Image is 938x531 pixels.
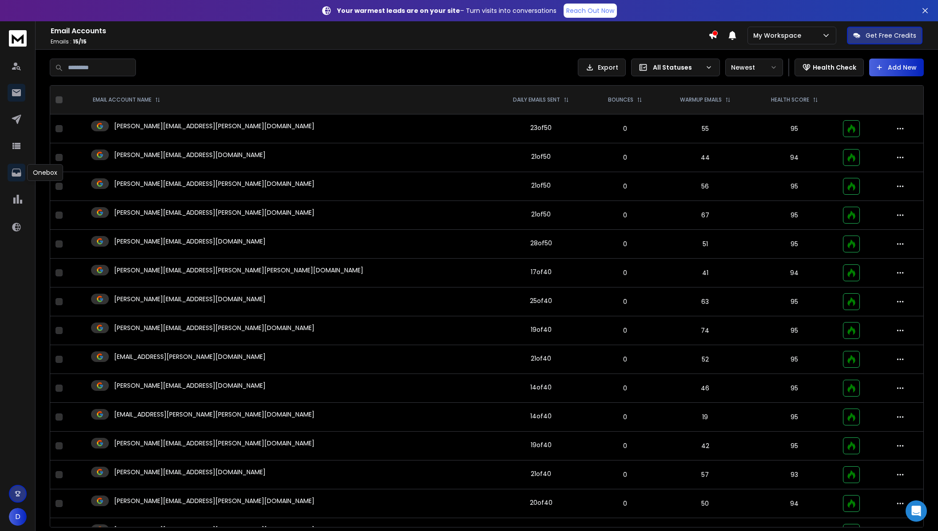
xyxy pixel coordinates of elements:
td: 51 [659,230,751,259]
td: 95 [751,114,838,143]
span: 15 / 15 [73,38,87,45]
p: 0 [596,182,654,191]
td: 42 [659,432,751,460]
p: 0 [596,470,654,479]
p: [PERSON_NAME][EMAIL_ADDRESS][PERSON_NAME][DOMAIN_NAME] [114,122,314,130]
p: WARMUP EMAILS [680,96,722,103]
td: 93 [751,460,838,489]
td: 56 [659,172,751,201]
p: All Statuses [653,63,702,72]
div: 21 of 50 [531,152,551,161]
p: [PERSON_NAME][EMAIL_ADDRESS][PERSON_NAME][DOMAIN_NAME] [114,323,314,332]
p: 0 [596,499,654,508]
a: Reach Out Now [564,4,617,18]
div: Onebox [27,164,63,181]
button: Add New [869,59,924,76]
p: 0 [596,384,654,393]
p: [PERSON_NAME][EMAIL_ADDRESS][PERSON_NAME][DOMAIN_NAME] [114,439,314,448]
p: [EMAIL_ADDRESS][PERSON_NAME][DOMAIN_NAME] [114,352,266,361]
p: [PERSON_NAME][EMAIL_ADDRESS][PERSON_NAME][PERSON_NAME][DOMAIN_NAME] [114,266,363,275]
p: 0 [596,240,654,248]
button: Export [578,59,626,76]
div: 21 of 50 [531,181,551,190]
p: 0 [596,441,654,450]
td: 95 [751,345,838,374]
p: [PERSON_NAME][EMAIL_ADDRESS][PERSON_NAME][DOMAIN_NAME] [114,496,314,505]
td: 19 [659,403,751,432]
td: 95 [751,403,838,432]
div: 25 of 40 [530,296,552,305]
td: 50 [659,489,751,518]
p: 0 [596,268,654,277]
td: 95 [751,432,838,460]
td: 74 [659,316,751,345]
td: 55 [659,114,751,143]
div: 21 of 40 [531,469,551,478]
div: 23 of 50 [530,123,552,132]
p: – Turn visits into conversations [337,6,556,15]
p: Get Free Credits [866,31,916,40]
p: HEALTH SCORE [771,96,809,103]
p: Health Check [813,63,856,72]
td: 63 [659,287,751,316]
td: 46 [659,374,751,403]
button: Health Check [795,59,864,76]
div: 28 of 50 [530,239,552,248]
p: [PERSON_NAME][EMAIL_ADDRESS][DOMAIN_NAME] [114,295,266,303]
td: 95 [751,287,838,316]
p: [PERSON_NAME][EMAIL_ADDRESS][PERSON_NAME][DOMAIN_NAME] [114,179,314,188]
h1: Email Accounts [51,26,708,36]
div: 19 of 40 [531,441,552,449]
p: 0 [596,326,654,335]
td: 67 [659,201,751,230]
div: 17 of 40 [531,267,552,276]
button: Newest [725,59,783,76]
img: logo [9,30,27,47]
div: 19 of 40 [531,325,552,334]
td: 41 [659,259,751,287]
p: Emails : [51,38,708,45]
p: 0 [596,413,654,421]
p: [EMAIL_ADDRESS][PERSON_NAME][PERSON_NAME][DOMAIN_NAME] [114,410,314,419]
p: [PERSON_NAME][EMAIL_ADDRESS][DOMAIN_NAME] [114,468,266,476]
button: Get Free Credits [847,27,922,44]
td: 95 [751,374,838,403]
td: 95 [751,316,838,345]
td: 94 [751,489,838,518]
div: 21 of 50 [531,210,551,219]
p: 0 [596,211,654,220]
div: 21 of 40 [531,354,551,363]
p: DAILY EMAILS SENT [513,96,560,103]
strong: Your warmest leads are on your site [337,6,460,15]
p: [PERSON_NAME][EMAIL_ADDRESS][DOMAIN_NAME] [114,381,266,390]
p: 0 [596,355,654,364]
td: 95 [751,201,838,230]
div: Open Intercom Messenger [906,500,927,522]
div: 14 of 40 [530,412,552,421]
td: 52 [659,345,751,374]
p: 0 [596,153,654,162]
div: EMAIL ACCOUNT NAME [93,96,160,103]
td: 57 [659,460,751,489]
button: D [9,508,27,526]
td: 44 [659,143,751,172]
td: 95 [751,230,838,259]
p: [PERSON_NAME][EMAIL_ADDRESS][PERSON_NAME][DOMAIN_NAME] [114,208,314,217]
p: BOUNCES [608,96,633,103]
div: 20 of 40 [530,498,552,507]
p: Reach Out Now [566,6,614,15]
p: [PERSON_NAME][EMAIL_ADDRESS][DOMAIN_NAME] [114,150,266,159]
td: 94 [751,143,838,172]
p: My Workspace [753,31,805,40]
td: 94 [751,259,838,287]
p: [PERSON_NAME][EMAIL_ADDRESS][DOMAIN_NAME] [114,237,266,246]
p: 0 [596,297,654,306]
p: 0 [596,124,654,133]
div: 14 of 40 [530,383,552,392]
td: 95 [751,172,838,201]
